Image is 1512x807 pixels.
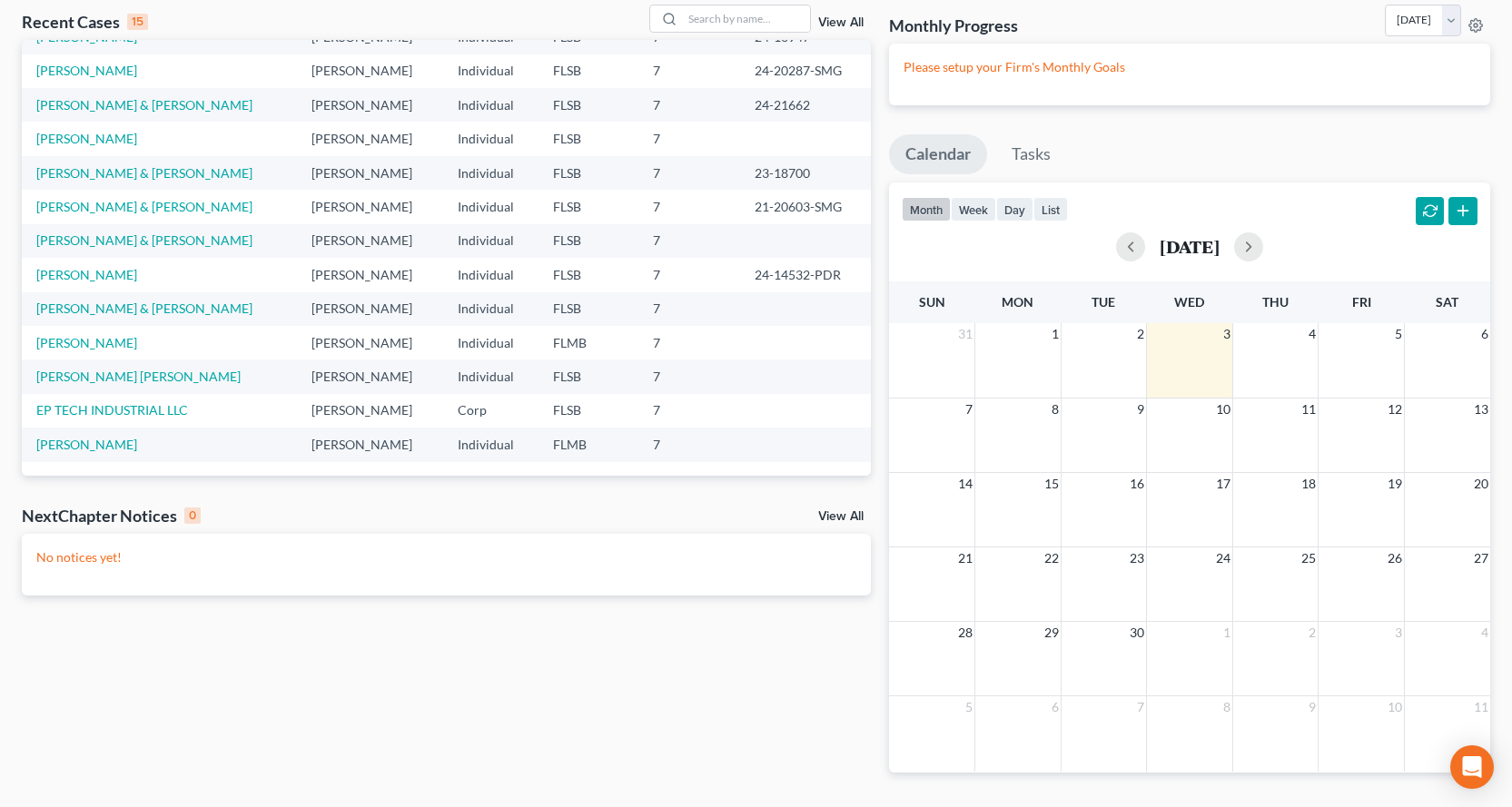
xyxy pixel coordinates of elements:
[297,326,442,359] td: [PERSON_NAME]
[1386,547,1404,569] span: 26
[1479,323,1490,345] span: 6
[1135,323,1146,345] span: 2
[1214,547,1232,569] span: 24
[443,326,539,359] td: Individual
[36,165,252,181] a: [PERSON_NAME] & [PERSON_NAME]
[36,437,137,452] a: [PERSON_NAME]
[1300,473,1318,495] span: 18
[539,88,638,122] td: FLSB
[36,63,137,78] a: [PERSON_NAME]
[1174,294,1204,310] span: Wed
[1043,473,1061,495] span: 15
[184,507,201,524] div: 0
[297,428,442,461] td: [PERSON_NAME]
[36,402,188,418] a: EP TECH INDUSTRIAL LLC
[1128,622,1146,644] span: 30
[443,428,539,461] td: Individual
[539,326,638,359] td: FLMB
[1160,237,1220,256] h2: [DATE]
[22,505,201,527] div: NextChapter Notices
[539,122,638,155] td: FLSB
[1214,473,1232,495] span: 17
[1135,399,1146,420] span: 9
[1393,622,1404,644] span: 3
[297,54,442,88] td: [PERSON_NAME]
[539,292,638,326] td: FLSB
[902,197,951,221] button: month
[443,54,539,88] td: Individual
[818,510,864,523] a: View All
[297,292,442,326] td: [PERSON_NAME]
[297,190,442,223] td: [PERSON_NAME]
[740,88,871,122] td: 24-21662
[1386,696,1404,718] span: 10
[36,29,137,44] a: [PERSON_NAME]
[956,622,974,644] span: 28
[297,224,442,258] td: [PERSON_NAME]
[638,326,740,359] td: 7
[1300,547,1318,569] span: 25
[889,134,987,174] a: Calendar
[638,88,740,122] td: 7
[297,394,442,428] td: [PERSON_NAME]
[297,122,442,155] td: [PERSON_NAME]
[539,359,638,393] td: FLSB
[740,156,871,190] td: 23-18700
[1450,745,1494,789] div: Open Intercom Messenger
[36,267,137,282] a: [PERSON_NAME]
[1221,323,1232,345] span: 3
[1050,696,1061,718] span: 6
[36,335,137,350] a: [PERSON_NAME]
[964,399,974,420] span: 7
[539,258,638,291] td: FLSB
[995,134,1067,174] a: Tasks
[1002,294,1033,310] span: Mon
[638,224,740,258] td: 7
[1043,547,1061,569] span: 22
[1472,473,1490,495] span: 20
[904,58,1476,76] p: Please setup your Firm's Monthly Goals
[539,156,638,190] td: FLSB
[1050,399,1061,420] span: 8
[443,258,539,291] td: Individual
[443,122,539,155] td: Individual
[1307,696,1318,718] span: 9
[443,224,539,258] td: Individual
[539,190,638,223] td: FLSB
[1300,399,1318,420] span: 11
[36,199,252,214] a: [PERSON_NAME] & [PERSON_NAME]
[1436,294,1458,310] span: Sat
[740,258,871,291] td: 24-14532-PDR
[638,54,740,88] td: 7
[1307,323,1318,345] span: 4
[1472,696,1490,718] span: 11
[539,54,638,88] td: FLSB
[1128,547,1146,569] span: 23
[956,473,974,495] span: 14
[638,359,740,393] td: 7
[1472,547,1490,569] span: 27
[443,156,539,190] td: Individual
[638,190,740,223] td: 7
[36,300,252,316] a: [PERSON_NAME] & [PERSON_NAME]
[539,224,638,258] td: FLSB
[964,696,974,718] span: 5
[683,5,810,32] input: Search by name...
[1043,622,1061,644] span: 29
[889,15,1018,36] h3: Monthly Progress
[1221,696,1232,718] span: 8
[996,197,1033,221] button: day
[638,394,740,428] td: 7
[297,359,442,393] td: [PERSON_NAME]
[36,232,252,248] a: [PERSON_NAME] & [PERSON_NAME]
[36,131,137,146] a: [PERSON_NAME]
[740,54,871,88] td: 24-20287-SMG
[36,97,252,113] a: [PERSON_NAME] & [PERSON_NAME]
[443,292,539,326] td: Individual
[1472,399,1490,420] span: 13
[1033,197,1068,221] button: list
[443,88,539,122] td: Individual
[638,122,740,155] td: 7
[36,548,856,566] p: No notices yet!
[1214,399,1232,420] span: 10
